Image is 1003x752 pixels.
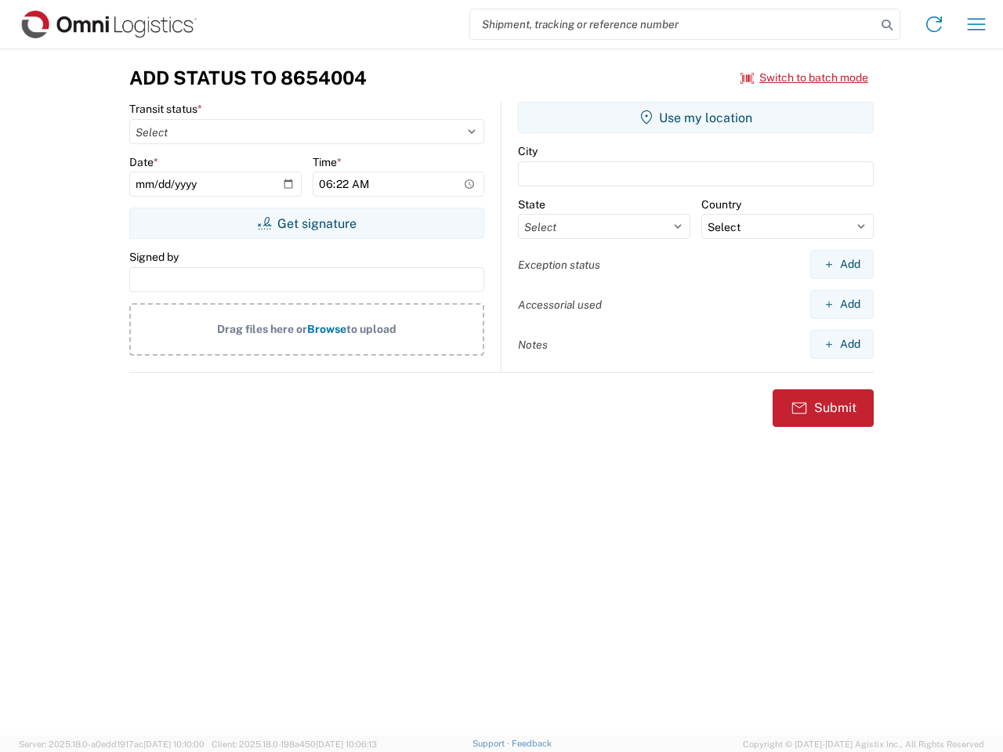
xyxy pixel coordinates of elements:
[810,290,874,319] button: Add
[129,250,179,264] label: Signed by
[129,155,158,169] label: Date
[217,323,307,335] span: Drag files here or
[470,9,876,39] input: Shipment, tracking or reference number
[313,155,342,169] label: Time
[307,323,346,335] span: Browse
[810,250,874,279] button: Add
[773,389,874,427] button: Submit
[701,197,741,211] label: Country
[518,298,602,312] label: Accessorial used
[316,739,377,749] span: [DATE] 10:06:13
[518,258,600,272] label: Exception status
[212,739,377,749] span: Client: 2025.18.0-198a450
[518,338,548,352] label: Notes
[129,102,202,116] label: Transit status
[512,739,552,748] a: Feedback
[810,330,874,359] button: Add
[740,65,868,91] button: Switch to batch mode
[346,323,396,335] span: to upload
[129,67,367,89] h3: Add Status to 8654004
[518,197,545,211] label: State
[518,144,538,158] label: City
[143,739,205,749] span: [DATE] 10:10:00
[473,739,512,748] a: Support
[743,737,984,751] span: Copyright © [DATE]-[DATE] Agistix Inc., All Rights Reserved
[518,102,874,133] button: Use my location
[129,208,484,239] button: Get signature
[19,739,205,749] span: Server: 2025.18.0-a0edd1917ac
